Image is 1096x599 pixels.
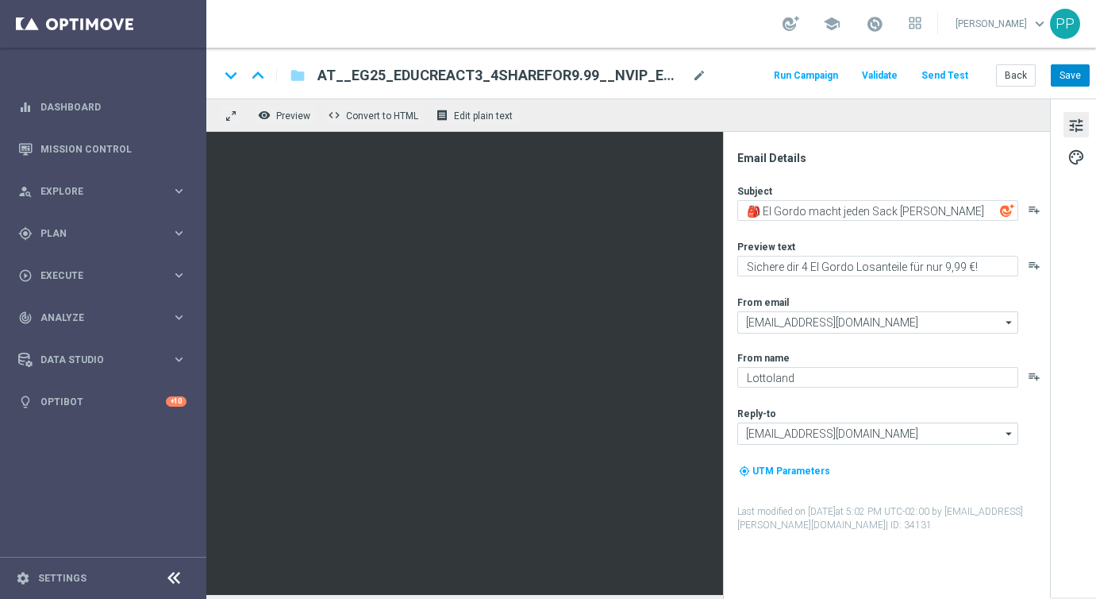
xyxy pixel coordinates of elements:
[1002,423,1017,444] i: arrow_drop_down
[18,226,33,241] i: gps_fixed
[40,128,187,170] a: Mission Control
[1067,147,1085,168] span: palette
[737,462,832,480] button: my_location UTM Parameters
[1000,203,1014,218] img: optiGenie.svg
[436,109,448,122] i: receipt
[737,185,772,198] label: Subject
[17,354,187,366] button: Data Studio keyboard_arrow_right
[996,64,1036,87] button: Back
[38,574,87,583] a: Settings
[171,184,187,199] i: keyboard_arrow_right
[739,466,750,477] i: my_location
[1002,312,1017,333] i: arrow_drop_down
[954,12,1050,36] a: [PERSON_NAME]keyboard_arrow_down
[692,68,706,83] span: mode_edit
[17,396,187,408] button: lightbulb Optibot +10
[40,229,171,238] span: Plan
[454,110,513,122] span: Edit plain text
[18,100,33,114] i: equalizer
[737,151,1048,165] div: Email Details
[737,241,795,253] label: Preview text
[40,271,171,280] span: Execute
[317,66,686,85] span: AT__EG25_EDUCREACT3_4SHAREFOR9.99__NVIP_EMA_TAC_LT
[254,105,317,126] button: remove_red_eye Preview
[18,128,187,170] div: Mission Control
[166,396,187,407] div: +10
[737,352,790,365] label: From name
[18,269,33,283] i: play_circle_outline
[737,505,1048,532] label: Last modified on [DATE] at 5:02 PM UTC-02:00 by [EMAIL_ADDRESS][PERSON_NAME][DOMAIN_NAME]
[1067,115,1085,136] span: tune
[737,296,789,309] label: From email
[18,184,33,199] i: person_search
[1031,15,1048,33] span: keyboard_arrow_down
[40,355,171,365] span: Data Studio
[171,352,187,367] i: keyboard_arrow_right
[219,64,243,87] i: keyboard_arrow_down
[919,65,971,87] button: Send Test
[324,105,425,126] button: code Convert to HTML
[1063,112,1089,137] button: tune
[17,101,187,114] button: equalizer Dashboard
[40,86,187,128] a: Dashboard
[752,466,830,477] span: UTM Parameters
[328,109,340,122] span: code
[171,268,187,283] i: keyboard_arrow_right
[18,395,33,409] i: lightbulb
[18,381,187,423] div: Optibot
[1051,64,1090,87] button: Save
[1028,259,1040,272] button: playlist_add
[823,15,840,33] span: school
[1028,203,1040,216] button: playlist_add
[17,311,187,324] button: track_changes Analyze keyboard_arrow_right
[18,86,187,128] div: Dashboard
[1028,370,1040,383] button: playlist_add
[40,187,171,196] span: Explore
[40,313,171,323] span: Analyze
[171,226,187,241] i: keyboard_arrow_right
[246,64,270,87] i: keyboard_arrow_up
[18,311,33,325] i: track_changes
[737,423,1018,445] input: Select
[171,310,187,325] i: keyboard_arrow_right
[862,70,898,81] span: Validate
[859,65,900,87] button: Validate
[258,109,271,122] i: remove_red_eye
[290,66,306,85] i: folder
[346,110,418,122] span: Convert to HTML
[1063,144,1089,169] button: palette
[276,110,310,122] span: Preview
[1050,9,1080,39] div: PP
[737,408,776,420] label: Reply-to
[288,63,307,88] button: folder
[18,311,171,325] div: Analyze
[18,353,171,367] div: Data Studio
[17,227,187,240] button: gps_fixed Plan keyboard_arrow_right
[18,269,171,283] div: Execute
[18,184,171,199] div: Explore
[16,571,30,585] i: settings
[17,185,187,198] button: person_search Explore keyboard_arrow_right
[886,520,932,531] span: | ID: 34131
[40,381,166,423] a: Optibot
[737,311,1018,334] input: Select
[771,65,840,87] button: Run Campaign
[18,226,171,241] div: Plan
[17,269,187,282] button: play_circle_outline Execute keyboard_arrow_right
[432,105,520,126] button: receipt Edit plain text
[17,143,187,156] button: Mission Control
